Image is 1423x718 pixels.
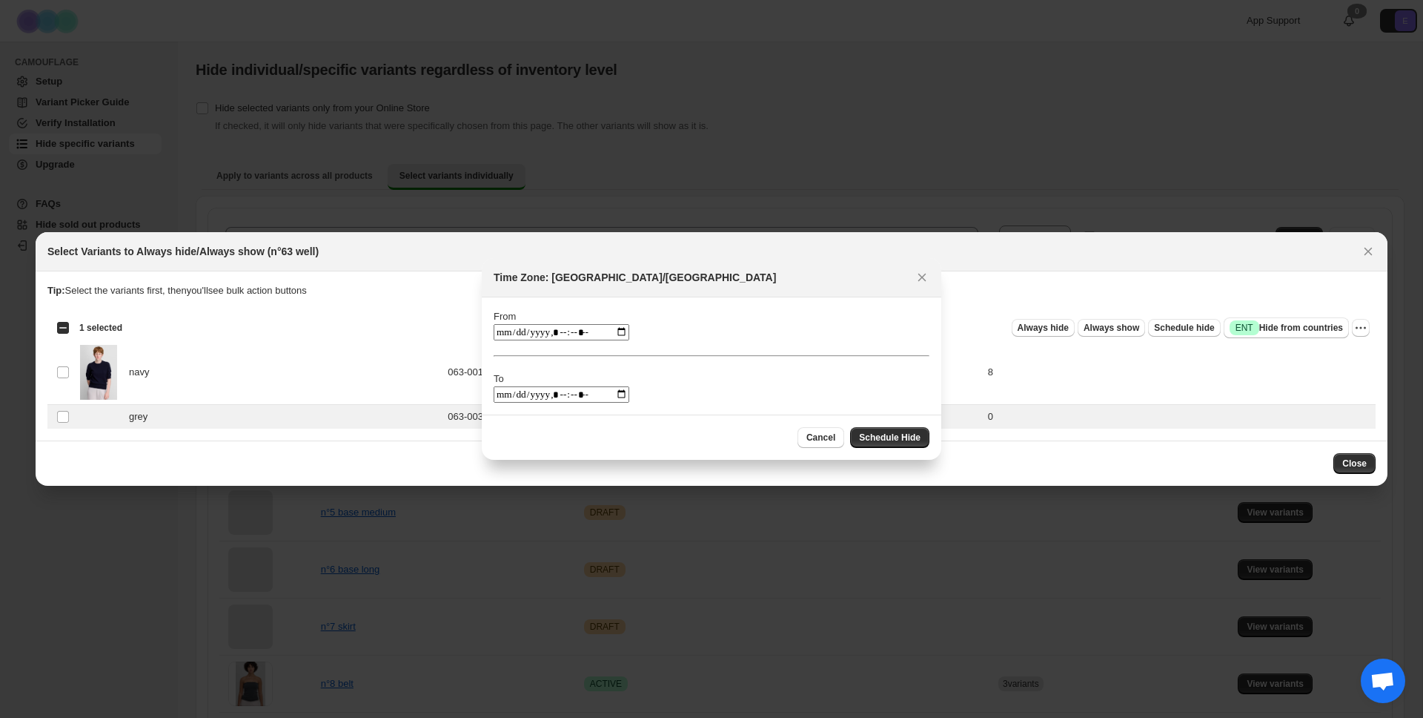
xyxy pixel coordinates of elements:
[1078,319,1145,337] button: Always show
[47,283,1376,298] p: Select the variants first, then you'll see bulk action buttons
[494,373,504,384] label: To
[494,270,776,285] h2: Time Zone: [GEOGRAPHIC_DATA]/[GEOGRAPHIC_DATA]
[79,322,122,334] span: 1 selected
[859,432,921,444] span: Schedule Hide
[1333,453,1376,474] button: Close
[443,340,820,405] td: 063-001-01-FE-01
[912,267,932,288] button: Close
[1358,241,1379,262] button: Close
[1154,322,1214,334] span: Schedule hide
[984,405,1376,429] td: 0
[47,244,319,259] h2: Select Variants to Always hide/Always show (n°63 well)
[494,311,516,322] label: From
[984,340,1376,405] td: 8
[1224,317,1349,338] button: SuccessENTHide from countries
[1230,320,1343,335] span: Hide from countries
[1084,322,1139,334] span: Always show
[1342,458,1367,470] span: Close
[443,405,820,429] td: 063-003-01-TU-01
[1361,659,1405,703] a: Open de chat
[797,427,844,448] button: Cancel
[1235,322,1253,334] span: ENT
[80,345,117,401] img: 250807_EXTREME_CASHMERE_WELL_2051_KO_3000px_sRGB.jpg
[1018,322,1069,334] span: Always hide
[1148,319,1220,337] button: Schedule hide
[47,285,65,296] strong: Tip:
[806,432,835,444] span: Cancel
[1352,319,1370,337] button: More actions
[129,409,156,424] span: grey
[850,427,929,448] button: Schedule Hide
[129,365,157,380] span: navy
[1012,319,1075,337] button: Always hide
